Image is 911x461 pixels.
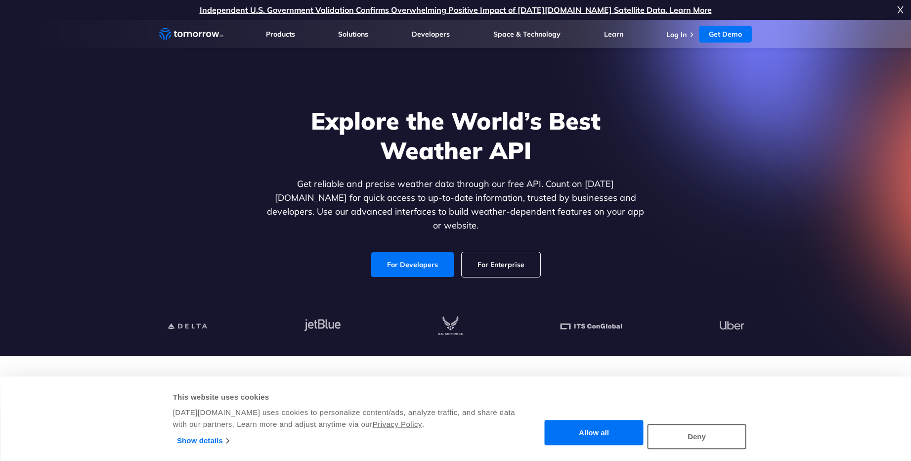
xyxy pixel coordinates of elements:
[200,5,712,15] a: Independent U.S. Government Validation Confirms Overwhelming Positive Impact of [DATE][DOMAIN_NAM...
[648,424,746,449] button: Deny
[371,252,454,277] a: For Developers
[338,30,368,39] a: Solutions
[373,420,422,428] a: Privacy Policy
[462,252,540,277] a: For Enterprise
[265,177,647,232] p: Get reliable and precise weather data through our free API. Count on [DATE][DOMAIN_NAME] for quic...
[666,30,687,39] a: Log In
[173,391,517,403] div: This website uses cookies
[266,30,295,39] a: Products
[493,30,561,39] a: Space & Technology
[604,30,623,39] a: Learn
[177,433,229,448] a: Show details
[412,30,450,39] a: Developers
[265,106,647,165] h1: Explore the World’s Best Weather API
[699,26,752,43] a: Get Demo
[159,27,223,42] a: Home link
[173,407,517,430] div: [DATE][DOMAIN_NAME] uses cookies to personalize content/ads, analyze traffic, and share data with...
[545,420,644,446] button: Allow all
